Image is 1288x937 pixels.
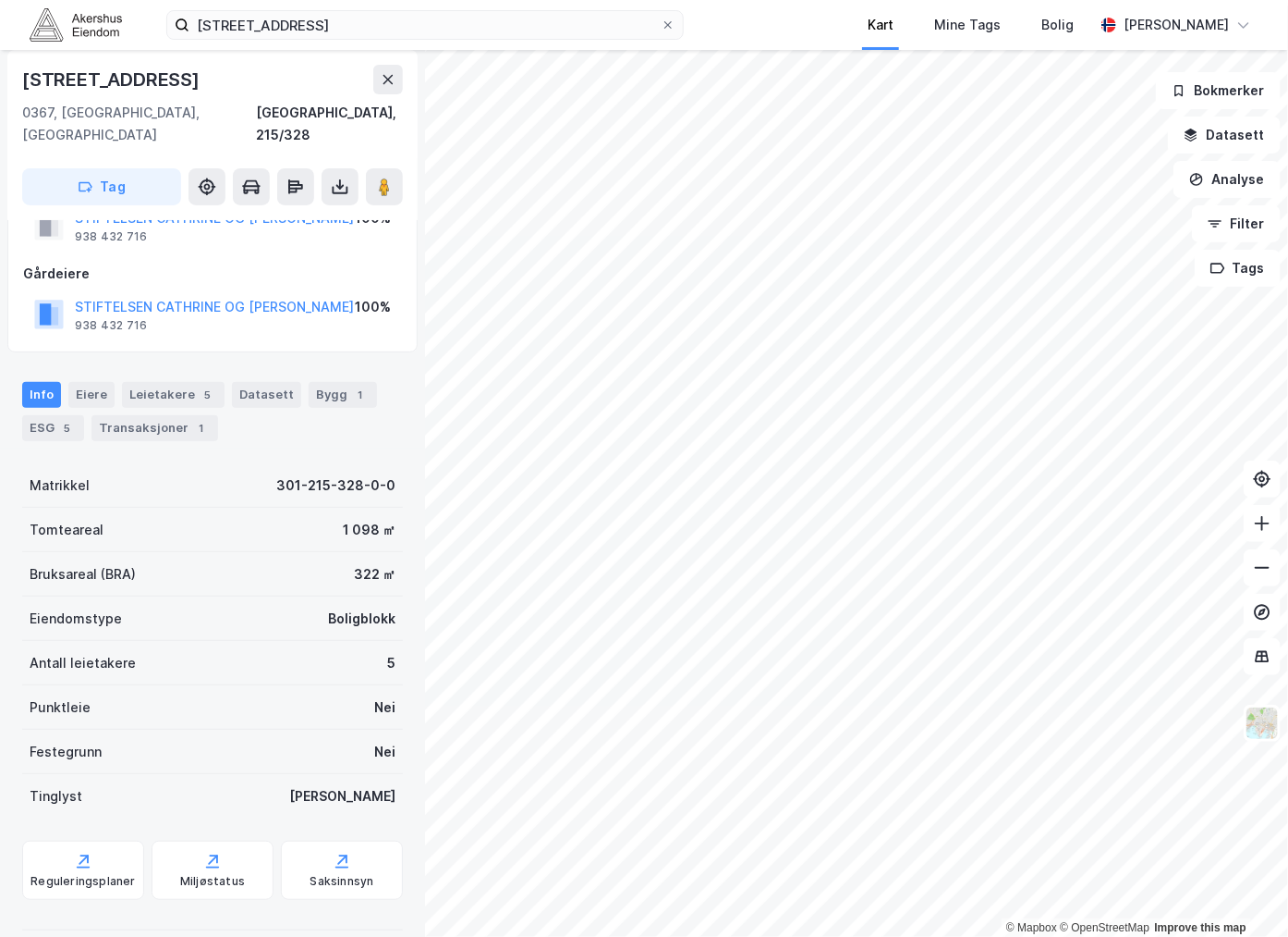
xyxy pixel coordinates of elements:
[30,652,136,674] div: Antall leietakere
[1245,706,1280,741] img: Z
[23,263,402,285] div: Gårdeiere
[22,168,181,205] button: Tag
[374,697,395,719] div: Nei
[1195,250,1281,287] button: Tags
[30,697,91,719] div: Punktleie
[328,608,395,630] div: Boligblokk
[276,475,395,497] div: 301-215-328-0-0
[75,229,147,244] div: 938 432 716
[1155,921,1246,934] a: Improve this map
[868,14,893,36] div: Kart
[1196,848,1288,937] iframe: Chat Widget
[387,652,395,674] div: 5
[934,14,1001,36] div: Mine Tags
[189,11,661,39] input: Søk på adresse, matrikkel, gårdeiere, leietakere eller personer
[1168,117,1281,154] button: Datasett
[309,382,377,408] div: Bygg
[374,741,395,763] div: Nei
[30,608,122,630] div: Eiendomstype
[30,741,102,763] div: Festegrunn
[1156,72,1281,109] button: Bokmerker
[22,65,203,94] div: [STREET_ADDRESS]
[58,419,77,438] div: 5
[1192,205,1281,242] button: Filter
[30,563,136,586] div: Bruksareal (BRA)
[354,563,395,586] div: 322 ㎡
[343,519,395,541] div: 1 098 ㎡
[355,296,391,318] div: 100%
[351,386,370,404] div: 1
[199,386,217,404] div: 5
[289,785,395,808] div: [PERSON_NAME]
[22,415,84,441] div: ESG
[1060,921,1149,934] a: OpenStreetMap
[232,382,301,408] div: Datasett
[310,874,374,889] div: Saksinnsyn
[30,874,135,889] div: Reguleringsplaner
[1006,921,1057,934] a: Mapbox
[30,8,122,41] img: akershus-eiendom-logo.9091f326c980b4bce74ccdd9f866810c.svg
[1041,14,1074,36] div: Bolig
[180,874,245,889] div: Miljøstatus
[91,415,218,441] div: Transaksjoner
[75,318,147,333] div: 938 432 716
[22,102,256,146] div: 0367, [GEOGRAPHIC_DATA], [GEOGRAPHIC_DATA]
[1173,161,1281,198] button: Analyse
[122,382,225,408] div: Leietakere
[30,785,82,808] div: Tinglyst
[256,102,403,146] div: [GEOGRAPHIC_DATA], 215/328
[30,519,103,541] div: Tomteareal
[1196,848,1288,937] div: Kontrollprogram for chat
[192,419,211,438] div: 1
[30,475,90,497] div: Matrikkel
[68,382,115,408] div: Eiere
[1124,14,1229,36] div: [PERSON_NAME]
[22,382,61,408] div: Info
